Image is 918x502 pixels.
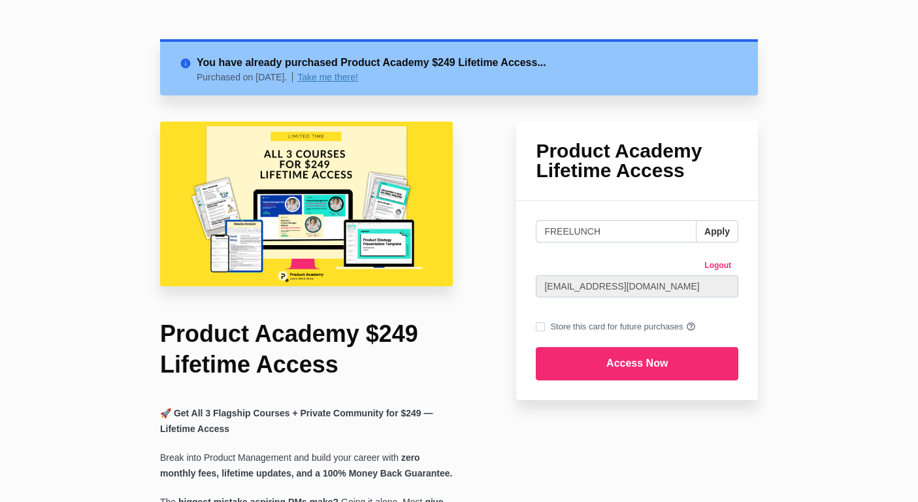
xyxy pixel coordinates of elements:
input: Access Now [536,347,738,380]
i: info [180,55,197,67]
img: 2acbe0-ed5c-22a8-4ace-e4ff77505c2_Online_Course_Launch_Mockup_Instagram_Post_1280_x_720_px_.png [160,122,453,286]
h1: Product Academy Lifetime Access [536,141,738,180]
span: 🚀 [160,408,174,418]
label: Store this card for future purchases [536,320,738,334]
a: Logout [697,256,738,275]
p: Break into Product Management and build your career with [160,450,453,482]
h2: You have already purchased Product Academy $249 Lifetime Access... [197,55,738,71]
button: Apply [696,220,738,243]
p: Purchased on [DATE]. [197,72,293,82]
a: Take me there! [297,72,358,82]
b: Get All 3 Flagship Courses + Private Community for $249 — Lifetime Access [160,408,433,434]
h1: Product Academy $249 Lifetime Access [160,319,453,380]
input: Store this card for future purchases [536,322,545,331]
input: Coupon Code [536,220,697,243]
